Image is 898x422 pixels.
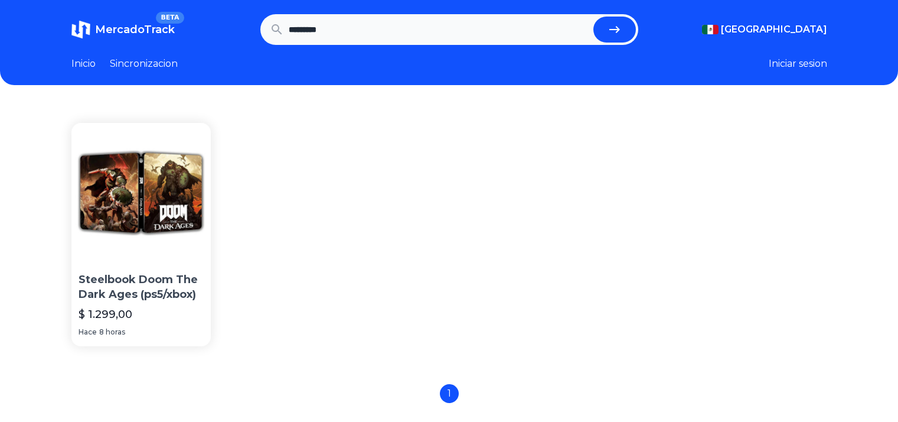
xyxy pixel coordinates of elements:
img: Mexico [702,25,719,34]
a: Steelbook Doom The Dark Ages (ps5/xbox)Steelbook Doom The Dark Ages (ps5/xbox)$ 1.299,00Hace8 horas [71,123,211,346]
span: MercadoTrack [95,23,175,36]
img: Steelbook Doom The Dark Ages (ps5/xbox) [71,123,211,263]
p: Steelbook Doom The Dark Ages (ps5/xbox) [79,272,204,302]
a: Inicio [71,57,96,71]
button: Iniciar sesion [769,57,827,71]
span: BETA [156,12,184,24]
span: 8 horas [99,327,125,337]
span: Hace [79,327,97,337]
img: MercadoTrack [71,20,90,39]
a: MercadoTrackBETA [71,20,175,39]
span: [GEOGRAPHIC_DATA] [721,22,827,37]
p: $ 1.299,00 [79,306,132,323]
button: [GEOGRAPHIC_DATA] [702,22,827,37]
a: Sincronizacion [110,57,178,71]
